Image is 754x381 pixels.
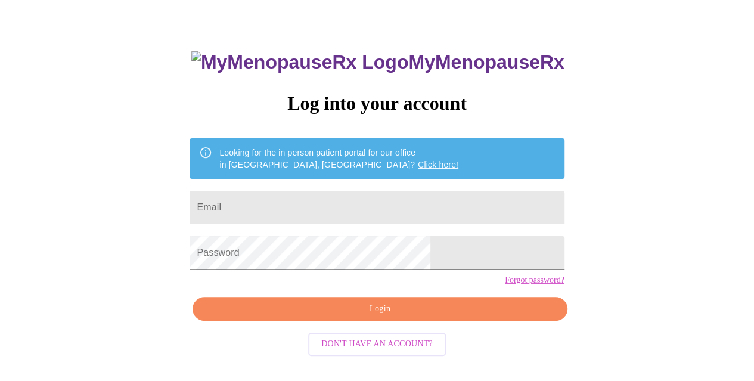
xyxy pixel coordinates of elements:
a: Forgot password? [505,275,564,285]
h3: Log into your account [190,92,564,114]
a: Click here! [418,160,458,169]
button: Login [193,297,567,321]
div: Looking for the in person patient portal for our office in [GEOGRAPHIC_DATA], [GEOGRAPHIC_DATA]? [219,142,458,175]
img: MyMenopauseRx Logo [191,51,408,73]
span: Don't have an account? [321,337,433,352]
h3: MyMenopauseRx [191,51,564,73]
button: Don't have an account? [308,333,446,356]
a: Don't have an account? [305,338,449,348]
span: Login [206,302,553,317]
